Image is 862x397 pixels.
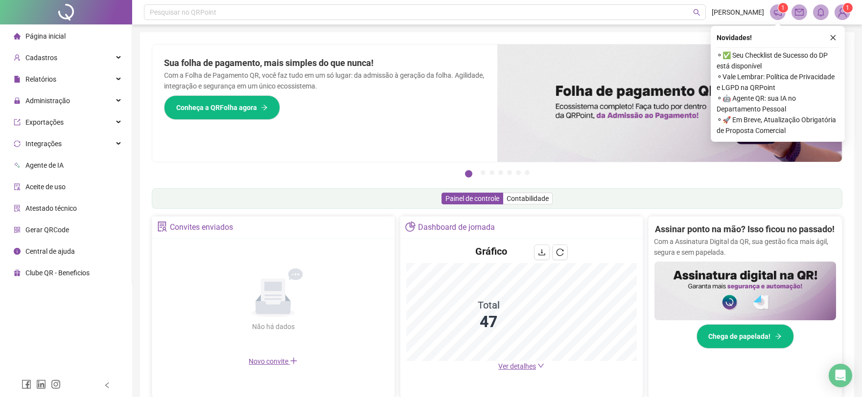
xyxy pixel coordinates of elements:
span: Agente de IA [25,161,64,169]
span: download [538,248,546,256]
span: Painel de controle [445,195,499,202]
span: ⚬ Vale Lembrar: Política de Privacidade e LGPD na QRPoint [717,71,839,93]
span: gift [14,269,21,276]
span: Administração [25,97,70,105]
span: [PERSON_NAME] [712,7,764,18]
span: solution [14,205,21,212]
span: info-circle [14,248,21,255]
span: linkedin [36,379,46,389]
span: qrcode [14,226,21,233]
button: 4 [498,170,503,175]
p: Com a Folha de Pagamento QR, você faz tudo em um só lugar: da admissão à geração da folha. Agilid... [164,70,486,91]
div: Convites enviados [170,219,233,236]
span: sync [14,140,21,147]
span: pie-chart [405,221,416,232]
span: solution [157,221,167,232]
button: Chega de papelada! [697,324,794,349]
span: ⚬ 🚀 Em Breve, Atualização Obrigatória de Proposta Comercial [717,114,839,136]
span: notification [773,8,782,17]
span: Gerar QRCode [25,226,69,234]
span: Clube QR - Beneficios [25,269,90,277]
span: Novidades ! [717,32,752,43]
span: Página inicial [25,32,66,40]
span: left [104,382,111,389]
span: file [14,76,21,83]
span: plus [290,357,298,365]
span: search [693,9,700,16]
span: 1 [782,4,785,11]
span: Novo convite [249,357,298,365]
span: Relatórios [25,75,56,83]
button: 6 [516,170,521,175]
span: close [830,34,837,41]
div: Open Intercom Messenger [829,364,852,387]
span: arrow-right [775,333,782,340]
sup: 1 [778,3,788,13]
sup: Atualize o seu contato no menu Meus Dados [843,3,853,13]
span: lock [14,97,21,104]
span: Exportações [25,118,64,126]
h4: Gráfico [475,244,507,258]
span: Aceite de uso [25,183,66,191]
span: 1 [846,4,850,11]
span: bell [816,8,825,17]
span: Atestado técnico [25,204,77,212]
span: user-add [14,54,21,61]
span: Central de ajuda [25,247,75,255]
span: export [14,119,21,126]
button: 5 [507,170,512,175]
span: home [14,33,21,40]
span: reload [556,248,564,256]
button: 3 [489,170,494,175]
span: Chega de papelada! [709,331,771,342]
span: arrow-right [261,104,268,111]
img: banner%2F8d14a306-6205-4263-8e5b-06e9a85ad873.png [497,44,842,162]
button: 1 [465,170,472,177]
img: 89436 [835,5,850,20]
span: Conheça a QRFolha agora [176,102,257,113]
span: instagram [51,379,61,389]
img: banner%2F02c71560-61a6-44d4-94b9-c8ab97240462.png [654,262,836,320]
span: audit [14,183,21,190]
div: Dashboard de jornada [418,219,495,236]
span: facebook [22,379,31,389]
span: Contabilidade [507,195,549,202]
button: 7 [525,170,530,175]
span: mail [795,8,804,17]
h2: Assinar ponto na mão? Isso ficou no passado! [655,222,835,236]
span: Cadastros [25,54,57,62]
div: Não há dados [228,321,318,332]
a: Ver detalhes down [498,362,544,370]
span: Integrações [25,140,62,148]
h2: Sua folha de pagamento, mais simples do que nunca! [164,56,486,70]
span: ⚬ ✅ Seu Checklist de Sucesso do DP está disponível [717,50,839,71]
span: Ver detalhes [498,362,536,370]
button: 2 [481,170,486,175]
span: down [537,362,544,369]
span: ⚬ 🤖 Agente QR: sua IA no Departamento Pessoal [717,93,839,114]
button: Conheça a QRFolha agora [164,95,280,120]
p: Com a Assinatura Digital da QR, sua gestão fica mais ágil, segura e sem papelada. [654,236,836,258]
